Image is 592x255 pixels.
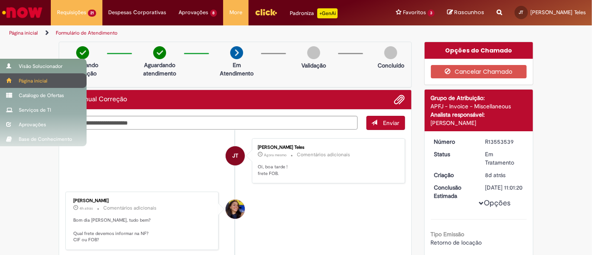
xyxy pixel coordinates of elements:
img: arrow-next.png [230,46,243,59]
span: Requisições [57,8,86,17]
img: ServiceNow [1,4,44,21]
a: Página inicial [9,30,38,36]
dt: Conclusão Estimada [428,183,479,200]
span: 4h atrás [80,206,93,211]
div: [PERSON_NAME] [431,119,527,127]
span: More [229,8,242,17]
div: Barbara Luiza de Oliveira Ferreira [226,200,245,219]
div: APFJ - Invoice - Miscellaneous [431,102,527,110]
span: Enviar [383,119,400,127]
span: Despesas Corporativas [109,8,167,17]
span: 21 [88,10,96,17]
div: Analista responsável: [431,110,527,119]
div: [PERSON_NAME] [73,198,212,203]
img: check-circle-green.png [153,46,166,59]
time: 29/09/2025 09:36:38 [80,206,93,211]
div: 22/09/2025 08:01:40 [485,171,524,179]
p: Concluído [378,61,404,70]
p: Validação [301,61,326,70]
span: JT [519,10,524,15]
span: Retorno de locação [431,239,482,246]
h2: NF Manual Correção Histórico de tíquete [65,96,127,103]
button: Enviar [366,116,405,130]
b: Tipo Emissão [431,230,465,238]
span: 8d atrás [485,171,505,179]
dt: Status [428,150,479,158]
dt: Criação [428,171,479,179]
small: Comentários adicionais [297,151,350,158]
p: Aguardando atendimento [139,61,180,77]
span: Aprovações [179,8,209,17]
div: Grupo de Atribuição: [431,94,527,102]
img: img-circle-grey.png [384,46,397,59]
img: click_logo_yellow_360x200.png [255,6,277,18]
div: R13553539 [485,137,524,146]
div: Opções do Chamado [425,42,533,59]
span: 8 [210,10,217,17]
div: [PERSON_NAME] Teles [258,145,396,150]
span: [PERSON_NAME] Teles [530,9,586,16]
p: Em Atendimento [216,61,257,77]
p: Oi, boa tarde ! frete FOB. [258,164,396,177]
dt: Número [428,137,479,146]
button: Adicionar anexos [394,94,405,105]
span: JT [232,146,238,166]
p: Bom dia [PERSON_NAME], tudo bem? Qual frete devemos informar na NF? CIF ou FOB? [73,217,212,243]
div: Em Tratamento [485,150,524,167]
span: Rascunhos [454,8,484,16]
small: Comentários adicionais [103,205,157,212]
div: [DATE] 11:01:20 [485,183,524,192]
img: check-circle-green.png [76,46,89,59]
ul: Trilhas de página [6,25,388,41]
img: img-circle-grey.png [307,46,320,59]
button: Cancelar Chamado [431,65,527,78]
time: 22/09/2025 08:01:40 [485,171,505,179]
span: Agora mesmo [264,152,286,157]
a: Formulário de Atendimento [56,30,117,36]
div: Padroniza [290,8,338,18]
span: 3 [428,10,435,17]
a: Rascunhos [447,9,484,17]
time: 29/09/2025 13:30:25 [264,152,286,157]
div: Jose Haroldo Bastos Teles [226,146,245,165]
p: +GenAi [317,8,338,18]
span: Favoritos [403,8,426,17]
textarea: Digite sua mensagem aqui... [65,116,358,130]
